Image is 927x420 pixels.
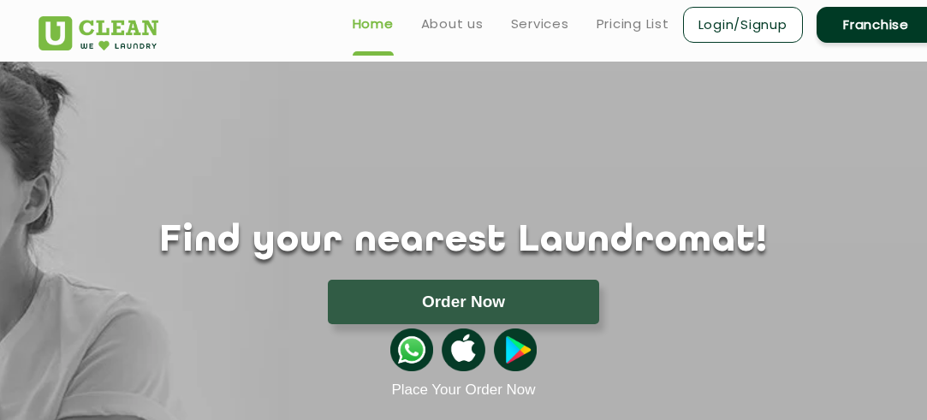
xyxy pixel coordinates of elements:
[442,328,484,371] img: apple-icon.png
[494,328,537,371] img: playstoreicon.png
[391,382,535,399] a: Place Your Order Now
[421,14,484,34] a: About us
[511,14,569,34] a: Services
[26,220,902,263] h1: Find your nearest Laundromat!
[683,7,803,43] a: Login/Signup
[390,328,433,371] img: whatsappicon.png
[328,280,598,324] button: Order Now
[353,14,394,34] a: Home
[597,14,669,34] a: Pricing List
[39,16,159,50] img: UClean Laundry and Dry Cleaning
